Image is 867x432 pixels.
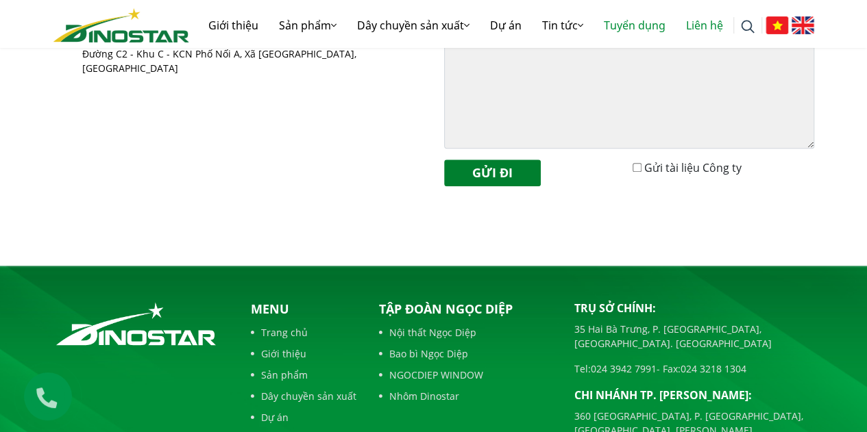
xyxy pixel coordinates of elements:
[53,300,219,348] img: logo_footer
[574,322,814,351] p: 35 Hai Bà Trưng, P. [GEOGRAPHIC_DATA], [GEOGRAPHIC_DATA]. [GEOGRAPHIC_DATA]
[444,160,541,186] button: Gửi đi
[251,300,356,318] p: Menu
[591,362,657,375] a: 024 3942 7991
[82,47,423,75] p: Đường C2 - Khu C - KCN Phố Nối A, Xã [GEOGRAPHIC_DATA], [GEOGRAPHIC_DATA]
[766,16,788,34] img: Tiếng Việt
[379,389,554,403] a: Nhôm Dinostar
[792,16,814,34] img: English
[198,3,269,47] a: Giới thiệu
[251,346,356,361] a: Giới thiệu
[251,325,356,340] a: Trang chủ
[644,160,742,176] label: Gửi tài liệu Công ty
[681,362,746,375] a: 024 3218 1304
[379,346,554,361] a: Bao bì Ngọc Diệp
[379,368,554,382] a: NGOCDIEP WINDOW
[574,300,814,316] p: Trụ sở chính:
[251,368,356,382] a: Sản phẩm
[741,20,755,34] img: search
[379,325,554,340] a: Nội thất Ngọc Diệp
[594,3,676,47] a: Tuyển dụng
[574,387,814,403] p: Chi nhánh TP. [PERSON_NAME]:
[347,3,480,47] a: Dây chuyền sản xuất
[53,8,189,42] img: logo
[676,3,733,47] a: Liên hệ
[269,3,347,47] a: Sản phẩm
[251,389,356,403] a: Dây chuyền sản xuất
[532,3,594,47] a: Tin tức
[379,300,554,318] p: Tập đoàn Ngọc Diệp
[574,361,814,376] p: Tel: - Fax:
[480,3,532,47] a: Dự án
[251,410,356,424] a: Dự án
